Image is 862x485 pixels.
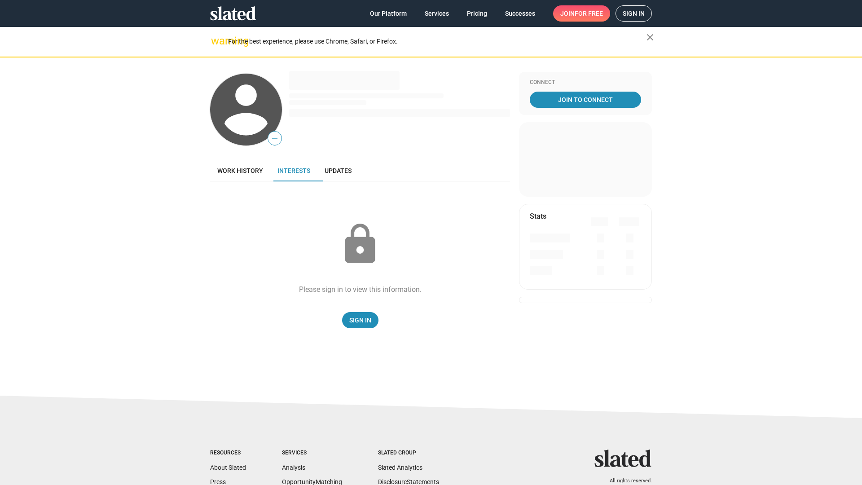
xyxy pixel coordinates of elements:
[228,35,646,48] div: For the best experience, please use Chrome, Safari, or Firefox.
[217,167,263,174] span: Work history
[532,92,639,108] span: Join To Connect
[467,5,487,22] span: Pricing
[317,160,359,181] a: Updates
[560,5,603,22] span: Join
[498,5,542,22] a: Successes
[282,464,305,471] a: Analysis
[210,450,246,457] div: Resources
[277,167,310,174] span: Interests
[623,6,645,21] span: Sign in
[530,212,546,221] mat-card-title: Stats
[338,222,383,267] mat-icon: lock
[418,5,456,22] a: Services
[645,32,655,43] mat-icon: close
[270,160,317,181] a: Interests
[282,450,342,457] div: Services
[616,5,652,22] a: Sign in
[211,35,222,46] mat-icon: warning
[299,285,422,294] div: Please sign in to view this information.
[505,5,535,22] span: Successes
[530,79,641,86] div: Connect
[325,167,352,174] span: Updates
[349,312,371,328] span: Sign In
[425,5,449,22] span: Services
[363,5,414,22] a: Our Platform
[460,5,494,22] a: Pricing
[210,464,246,471] a: About Slated
[268,133,281,145] span: —
[553,5,610,22] a: Joinfor free
[370,5,407,22] span: Our Platform
[530,92,641,108] a: Join To Connect
[378,464,422,471] a: Slated Analytics
[210,160,270,181] a: Work history
[575,5,603,22] span: for free
[378,450,439,457] div: Slated Group
[342,312,378,328] a: Sign In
